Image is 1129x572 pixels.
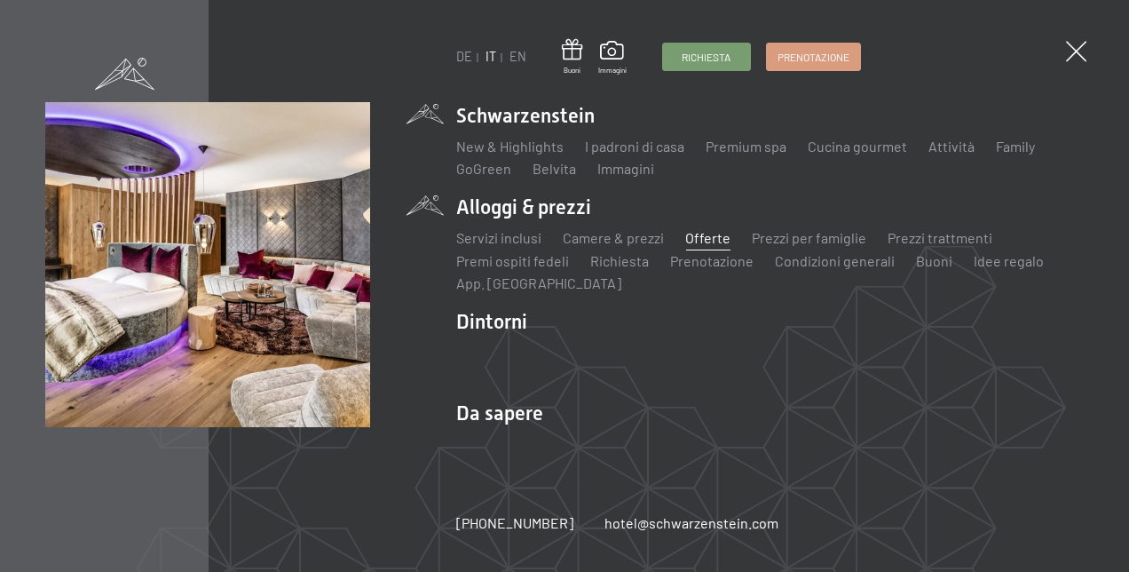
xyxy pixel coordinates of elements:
[597,160,654,177] a: Immagini
[752,229,866,246] a: Prezzi per famiglie
[456,49,472,64] a: DE
[456,252,569,269] a: Premi ospiti fedeli
[590,252,649,269] a: Richiesta
[916,252,952,269] a: Buoni
[996,138,1035,155] a: Family
[598,66,627,75] span: Immagini
[928,138,975,155] a: Attività
[456,514,573,531] span: [PHONE_NUMBER]
[888,229,992,246] a: Prezzi trattmenti
[604,513,778,533] a: hotel@schwarzenstein.com
[775,252,895,269] a: Condizioni generali
[682,50,730,65] span: Richiesta
[456,229,541,246] a: Servizi inclusi
[598,41,627,75] a: Immagini
[585,138,684,155] a: I padroni di casa
[509,49,526,64] a: EN
[456,274,621,291] a: App. [GEOGRAPHIC_DATA]
[767,44,860,70] a: Prenotazione
[663,44,750,70] a: Richiesta
[486,49,496,64] a: IT
[456,138,564,155] a: New & Highlights
[562,66,582,75] span: Buoni
[563,229,664,246] a: Camere & prezzi
[533,160,576,177] a: Belvita
[706,138,786,155] a: Premium spa
[670,252,754,269] a: Prenotazione
[456,160,511,177] a: GoGreen
[808,138,907,155] a: Cucina gourmet
[778,50,849,65] span: Prenotazione
[974,252,1044,269] a: Idee regalo
[685,229,730,246] a: Offerte
[456,513,573,533] a: [PHONE_NUMBER]
[562,39,582,75] a: Buoni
